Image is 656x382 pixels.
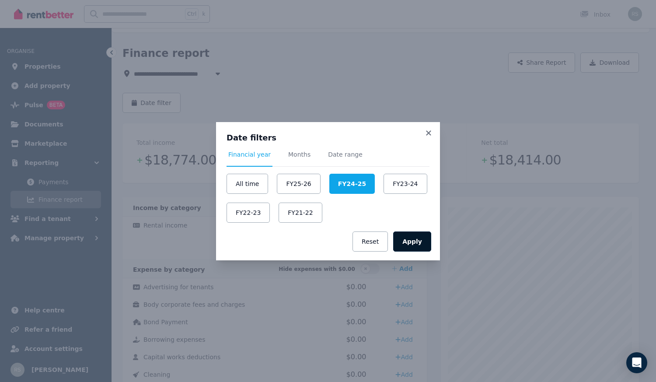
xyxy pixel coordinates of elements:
button: FY23-24 [384,174,427,194]
h3: Date filters [227,133,429,143]
button: All time [227,174,268,194]
nav: Tabs [227,150,429,167]
button: FY25-26 [277,174,320,194]
button: FY21-22 [279,203,322,223]
div: Open Intercom Messenger [626,352,647,373]
button: FY22-23 [227,203,270,223]
span: Months [288,150,311,159]
span: Financial year [228,150,271,159]
button: Reset [352,231,388,252]
span: Date range [328,150,363,159]
button: FY24-25 [329,174,375,194]
button: Apply [393,231,431,252]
